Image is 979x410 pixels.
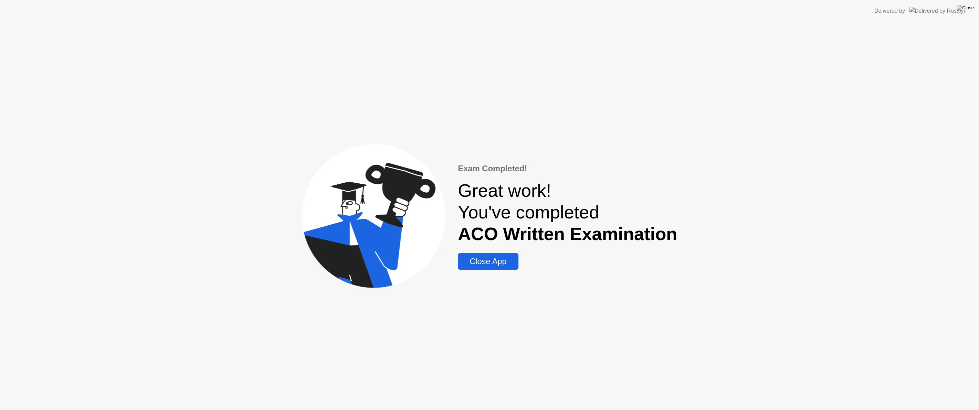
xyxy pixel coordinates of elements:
button: Close App [458,253,518,270]
b: ACO Written Examination [458,224,677,244]
img: Close [957,5,974,11]
img: Delivered by Rosalyn [909,7,967,15]
div: Great work! You've completed [458,180,677,245]
div: Exam Completed! [458,162,677,175]
div: Close App [460,257,516,266]
div: Delivered by [874,7,905,15]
